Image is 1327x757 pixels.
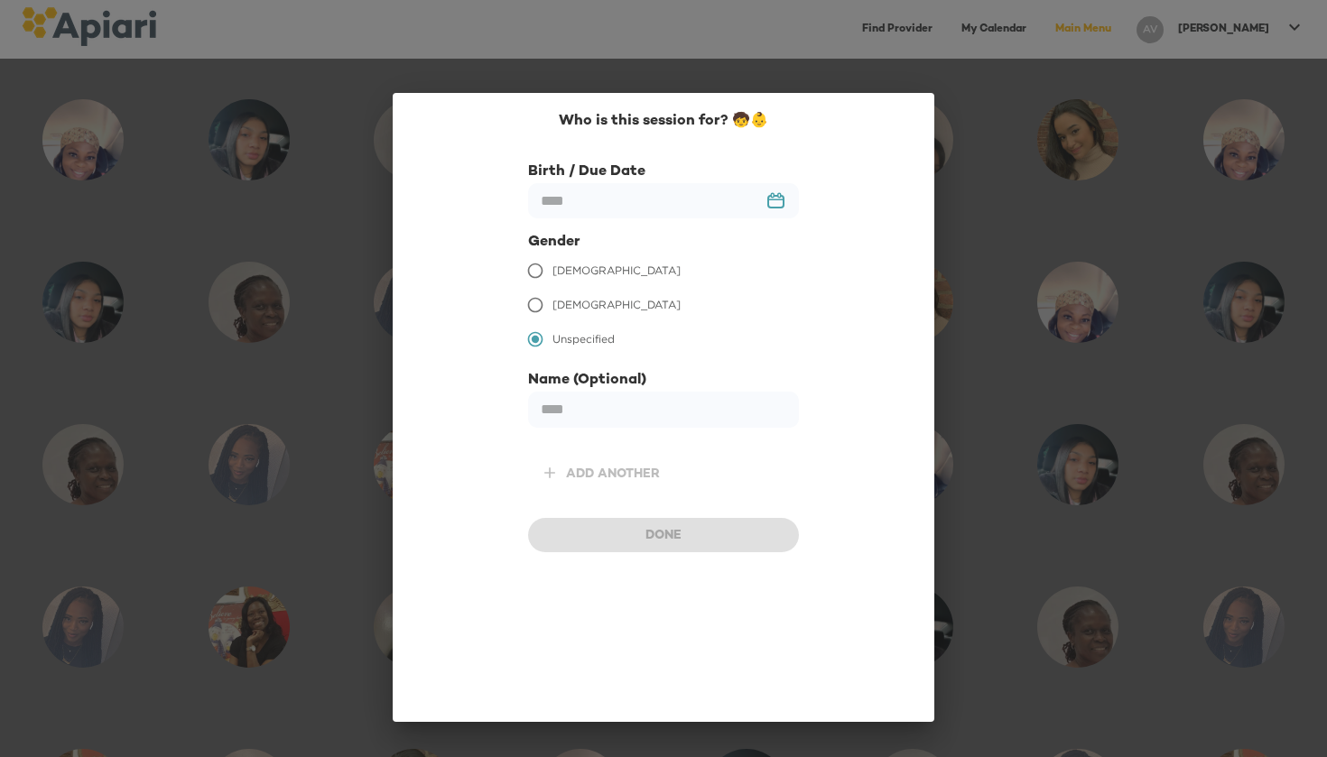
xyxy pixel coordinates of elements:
[528,254,799,356] div: gender
[552,263,681,279] span: [DEMOGRAPHIC_DATA]
[528,233,799,254] div: Gender
[528,162,799,183] div: Birth / Due Date
[552,297,681,313] span: [DEMOGRAPHIC_DATA]
[528,371,799,392] div: Name (Optional)
[432,112,895,133] div: Who is this session for? 🧒👶
[552,331,615,347] span: Unspecified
